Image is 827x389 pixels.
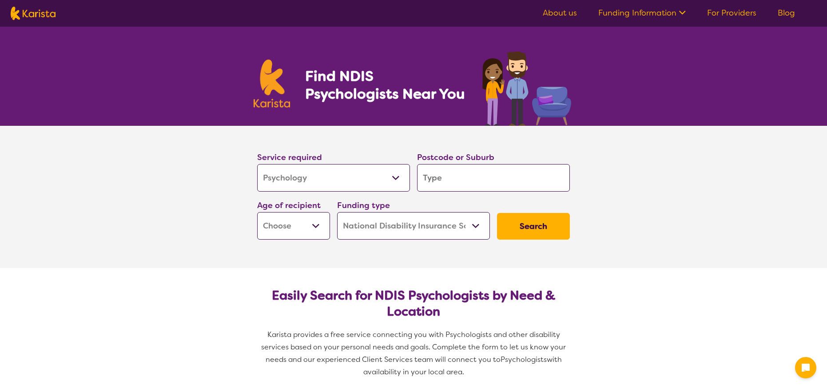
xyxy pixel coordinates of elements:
[257,152,322,163] label: Service required
[543,8,577,18] a: About us
[254,60,290,108] img: Karista logo
[417,152,494,163] label: Postcode or Suburb
[707,8,756,18] a: For Providers
[778,8,795,18] a: Blog
[257,200,321,211] label: Age of recipient
[479,48,573,126] img: psychology
[261,330,568,364] span: Karista provides a free service connecting you with Psychologists and other disability services b...
[305,67,469,103] h1: Find NDIS Psychologists Near You
[497,213,570,240] button: Search
[337,200,390,211] label: Funding type
[501,355,547,364] span: Psychologists
[11,7,56,20] img: Karista logo
[264,288,563,320] h2: Easily Search for NDIS Psychologists by Need & Location
[598,8,686,18] a: Funding Information
[417,164,570,192] input: Type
